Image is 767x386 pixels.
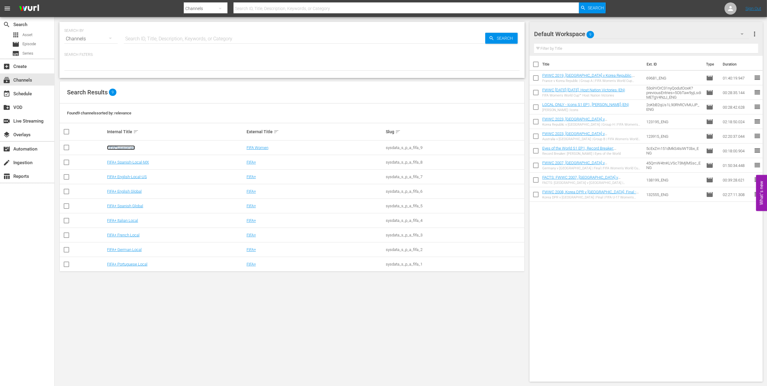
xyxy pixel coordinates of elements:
button: Search [485,33,518,44]
div: Germany v [GEOGRAPHIC_DATA] | Final | FIFA Women's World Cup [GEOGRAPHIC_DATA] 2007™ | Full Match... [542,166,641,170]
th: Ext. ID [643,56,702,73]
div: External Title [247,128,384,135]
span: menu [4,5,11,12]
a: FIFA+ [247,174,256,179]
div: Korea DPR v [GEOGRAPHIC_DATA] | Final | FIFA U-17 Women's World Cup [GEOGRAPHIC_DATA] 2008™ | Ful... [542,195,641,199]
td: 00:28:35.144 [720,85,754,100]
td: 01:40:19.947 [720,71,754,85]
span: Schedule [3,90,10,97]
th: Type [702,56,719,73]
td: 00:39:28.621 [720,173,754,187]
button: Open Feedback Widget [756,175,767,211]
span: Channels [3,76,10,84]
span: Asset [12,31,19,39]
span: more_vert [751,30,758,38]
p: Search Filters: [64,52,520,57]
div: Slug [386,128,523,135]
span: Create [3,63,10,70]
a: FIFA+ German Local [107,247,142,252]
a: FIFA+ [247,218,256,223]
a: FWWC 2008, Korea DPR v [GEOGRAPHIC_DATA], Final - FMR (EN) [542,190,639,199]
button: more_vert [751,27,758,41]
div: FACTS: [GEOGRAPHIC_DATA] v [GEOGRAPHIC_DATA] | [GEOGRAPHIC_DATA] 2007 [542,181,641,185]
span: Automation [3,145,10,153]
span: Episode [706,147,713,154]
a: Eyes of the World S1 EP1, Record Breaker: [PERSON_NAME] (EN) + UP trailer [542,146,616,155]
span: reorder [754,89,761,96]
span: sort [133,129,139,134]
div: [PERSON_NAME] | Icons [542,108,629,112]
span: Search [494,33,518,44]
span: Ingestion [3,159,10,166]
td: 132555_ENG [644,187,704,202]
div: sysdata_s_p_a_fifa_9 [386,145,523,150]
span: Search Results [67,89,108,96]
div: sysdata_s_p_a_fifa_6 [386,189,523,194]
div: Default Workspace [534,25,749,42]
span: 9 [587,28,594,41]
a: FACTS: FWWC 2007, [GEOGRAPHIC_DATA] v [GEOGRAPHIC_DATA] (EN) [542,175,621,184]
span: Found 9 channels sorted by: relevance [67,111,131,115]
a: FIFA Women [247,145,268,150]
td: 123915_ENG [644,129,704,144]
span: reorder [754,191,761,198]
span: sort [274,129,279,134]
span: Episode [706,103,713,111]
div: sysdata_s_p_a_fifa_7 [386,174,523,179]
span: 9 [109,89,116,96]
div: sysdata_s_p_a_fifa_1 [386,262,523,266]
span: reorder [754,74,761,81]
td: 5cExZm151dMkS4IsIWT0bx_ENG [644,144,704,158]
span: Search [3,21,10,28]
td: 123195_ENG [644,114,704,129]
span: Live Streaming [3,117,10,125]
div: sysdata_s_p_a_fifa_5 [386,204,523,208]
span: reorder [754,132,761,140]
a: Sign Out [745,6,761,11]
div: sysdata_s_p_a_fifa_3 [386,233,523,237]
a: FIFA+ [247,160,256,164]
span: Episode [12,41,19,48]
span: Episode [706,162,713,169]
span: Episode [22,41,36,47]
a: FIFAPluswomen [107,145,135,150]
td: 45QmW4tnKLVSc73MjlMSsc_ENG [644,158,704,173]
a: FWWC [DATE]-[DATE], Host Nation Victories (EN) [542,88,625,92]
span: reorder [754,147,761,154]
div: FIFA Women's World Cup™ Host Nation Victories [542,93,625,97]
td: 02:20:37.044 [720,129,754,144]
td: 02:18:50.024 [720,114,754,129]
div: Australia v [GEOGRAPHIC_DATA] | Group B | FIFA Women's World Cup [GEOGRAPHIC_DATA] & [GEOGRAPHIC_... [542,137,641,141]
div: France v Korea Republic | Group A | FIFA Women's World Cup [GEOGRAPHIC_DATA] 2019™ | Full Match R... [542,79,641,83]
a: FIFA+ Spanish Global [107,204,143,208]
span: Episode [706,191,713,198]
span: Episode [706,176,713,184]
a: FIFA+ Italian Local [107,218,138,223]
th: Duration [719,56,755,73]
div: Internal Title [107,128,245,135]
div: sysdata_s_p_a_fifa_8 [386,160,523,164]
span: reorder [754,161,761,169]
span: Episode [706,118,713,125]
a: FIFA+ Spanish-Local-MX [107,160,149,164]
a: FIFA+ [247,189,256,194]
span: reorder [754,176,761,183]
span: reorder [754,118,761,125]
td: 02:27:11.308 [720,187,754,202]
td: 69681_ENG [644,71,704,85]
a: FIFA+ [247,262,256,266]
img: ans4CAIJ8jUAAAAAAAAAAAAAAAAAAAAAAAAgQb4GAAAAAAAAAAAAAAAAAAAAAAAAJMjXAAAAAAAAAAAAAAAAAAAAAAAAgAT5G... [15,2,44,16]
td: 2oKbB2qUs1L90RhRCVMUJP_ENG [644,100,704,114]
a: FWWC 2023, [GEOGRAPHIC_DATA] v [GEOGRAPHIC_DATA] (EN) [542,117,607,126]
td: 00:18:00.904 [720,144,754,158]
div: sysdata_s_p_a_fifa_2 [386,247,523,252]
a: FIFA+ Portuguese Local [107,262,147,266]
a: FWWC 2023, [GEOGRAPHIC_DATA] v [GEOGRAPHIC_DATA] (EN) [542,131,607,141]
span: VOD [3,104,10,111]
a: FWWC 2007, [GEOGRAPHIC_DATA] v [GEOGRAPHIC_DATA] (EN) [542,161,607,170]
a: FIFA+ [247,247,256,252]
a: FIFA+ English Global [107,189,142,194]
div: Record Breaker: [PERSON_NAME] | Eyes of the World [542,152,641,156]
td: 01:50:34.448 [720,158,754,173]
div: sysdata_s_p_a_fifa_4 [386,218,523,223]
